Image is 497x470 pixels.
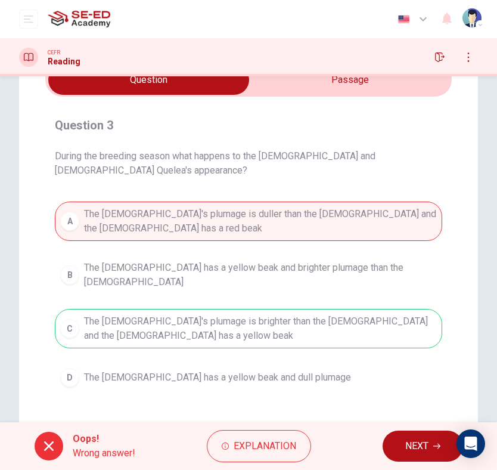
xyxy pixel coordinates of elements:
[48,7,110,31] img: SE-ED Academy logo
[48,48,60,57] span: CEFR
[19,10,38,29] button: open mobile menu
[462,8,482,27] img: Profile picture
[73,446,135,460] span: Wrong answer!
[55,149,442,178] span: During the breeding season what happens to the [DEMOGRAPHIC_DATA] and [DEMOGRAPHIC_DATA] Quelea's...
[405,438,428,454] span: NEXT
[396,15,411,24] img: en
[55,116,442,135] h4: Question 3
[73,432,135,446] span: Oops!
[234,438,296,454] span: Explanation
[383,431,463,462] button: NEXT
[48,57,80,66] h1: Reading
[207,430,311,462] button: Explanation
[456,429,485,458] div: Open Intercom Messenger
